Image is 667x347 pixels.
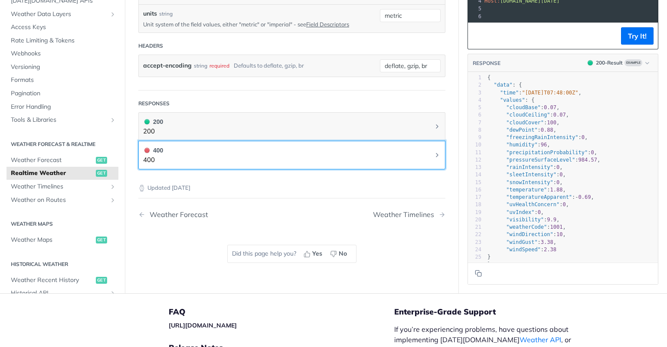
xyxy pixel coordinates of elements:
span: Rate Limiting & Tokens [11,36,116,45]
h5: Enterprise-Grade Support [394,307,597,317]
span: Realtime Weather [11,169,94,178]
div: 200 - Result [596,59,623,67]
a: Next Page: Weather Timelines [373,211,445,219]
button: Show subpages for Weather Timelines [109,183,116,190]
span: Error Handling [11,103,116,111]
span: 200 [588,60,593,65]
span: "precipitationProbability" [506,149,588,155]
span: "cloudCover" [506,119,544,125]
span: : { [487,97,534,103]
span: 0.07 [544,104,556,110]
span: : , [487,164,563,170]
span: "rainIntensity" [506,164,553,170]
svg: Chevron [434,123,441,130]
span: Historical API [11,289,107,298]
span: 200 [144,119,150,124]
h2: Historical Weather [7,260,118,268]
span: : , [487,104,559,110]
span: "values" [500,97,525,103]
div: 2 [468,81,481,89]
span: : , [487,209,544,215]
span: : , [487,187,566,193]
a: Webhooks [7,47,118,60]
span: 400 [144,148,150,153]
div: 21 [468,224,481,231]
span: : , [487,201,569,208]
span: "windSpeed" [506,246,540,253]
a: Error Handling [7,101,118,114]
div: 5 [468,5,483,13]
button: Yes [301,247,327,260]
a: Access Keys [7,21,118,34]
span: Weather Recent History [11,276,94,284]
div: Weather Forecast [145,211,208,219]
span: 0.88 [541,127,553,133]
button: 200 200200 [143,117,441,136]
div: 13 [468,164,481,171]
a: Formats [7,74,118,87]
div: string [159,10,173,18]
a: Weather Data LayersShow subpages for Weather Data Layers [7,7,118,20]
div: 18 [468,201,481,208]
div: Defaults to deflate, gzip, br [234,59,304,72]
span: 0.07 [553,112,566,118]
div: 400 [143,146,163,155]
div: 16 [468,186,481,194]
span: } [487,254,490,260]
a: Weather API [520,335,561,344]
div: 17 [468,194,481,201]
div: 20 [468,216,481,224]
h2: Weather Maps [7,220,118,228]
button: 400 400400 [143,146,441,165]
span: Webhooks [11,49,116,58]
span: 0 [556,164,559,170]
div: 24 [468,246,481,253]
div: 8 [468,126,481,134]
span: Yes [312,249,322,258]
label: units [143,9,157,18]
button: Copy to clipboard [472,29,484,42]
div: 12 [468,156,481,164]
div: Headers [138,42,163,50]
div: 200 [143,117,163,126]
h5: FAQ [169,307,394,317]
span: "temperatureApparent" [506,194,572,200]
div: 26 [468,261,481,268]
span: Weather Forecast [11,156,94,165]
div: Weather Timelines [373,211,438,219]
a: Weather Forecastget [7,154,118,167]
a: Tools & LibrariesShow subpages for Tools & Libraries [7,114,118,126]
span: { [487,75,490,81]
span: "weatherCode" [506,224,547,230]
div: 19 [468,208,481,216]
span: 984.57 [579,157,597,163]
span: 96 [541,142,547,148]
span: 0 [559,172,562,178]
span: : , [487,217,559,223]
a: Weather Mapsget [7,233,118,246]
div: 1 [468,74,481,81]
span: get [96,237,107,243]
div: 14 [468,171,481,178]
button: 200200-ResultExample [583,58,654,67]
div: 4 [468,97,481,104]
span: : , [487,134,588,140]
div: 6 [468,111,481,119]
span: : , [487,127,556,133]
span: "freezingRainIntensity" [506,134,578,140]
p: 200 [143,126,163,136]
a: Field Descriptors [306,21,349,28]
span: : , [487,179,563,185]
div: 9 [468,134,481,141]
span: Weather on Routes [11,195,107,204]
a: Weather Recent Historyget [7,273,118,286]
button: Show subpages for Weather Data Layers [109,10,116,17]
span: "uvIndex" [506,209,534,215]
span: 0 [538,209,541,215]
span: 0 [562,201,566,208]
a: Realtime Weatherget [7,167,118,180]
span: Weather Timelines [11,182,107,191]
span: 0 [591,149,594,155]
span: : , [487,224,566,230]
span: get [96,157,107,164]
